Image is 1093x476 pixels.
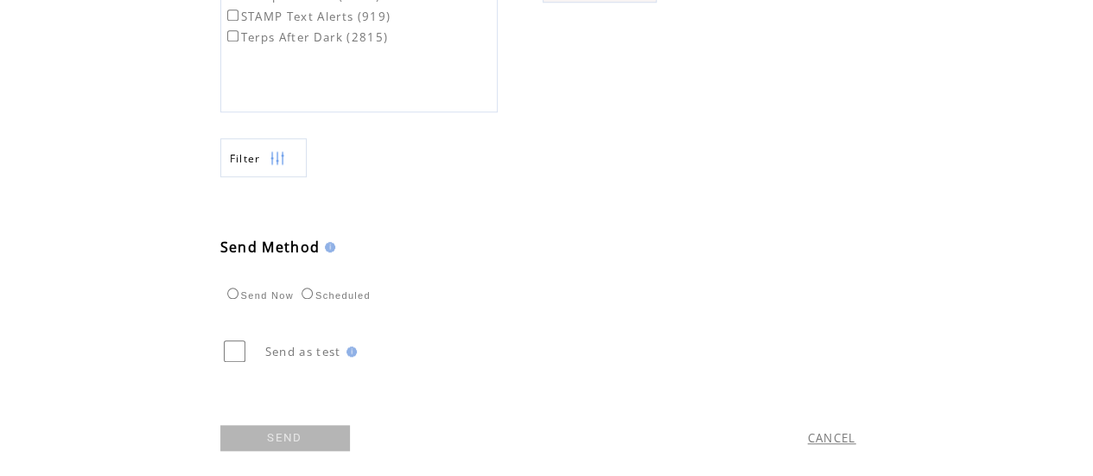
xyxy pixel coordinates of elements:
a: CANCEL [808,430,856,446]
a: Filter [220,138,307,177]
label: Terps After Dark (2815) [224,29,389,45]
a: SEND [220,425,350,451]
img: help.gif [320,242,335,252]
span: Show filters [230,151,261,166]
label: Send Now [223,290,294,301]
span: Send as test [265,344,341,359]
span: Send Method [220,238,321,257]
input: Send Now [227,288,238,299]
img: filters.png [270,139,285,178]
label: Scheduled [297,290,371,301]
input: Terps After Dark (2815) [227,30,238,41]
input: Scheduled [302,288,313,299]
img: help.gif [341,346,357,357]
input: STAMP Text Alerts (919) [227,10,238,21]
label: STAMP Text Alerts (919) [224,9,391,24]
